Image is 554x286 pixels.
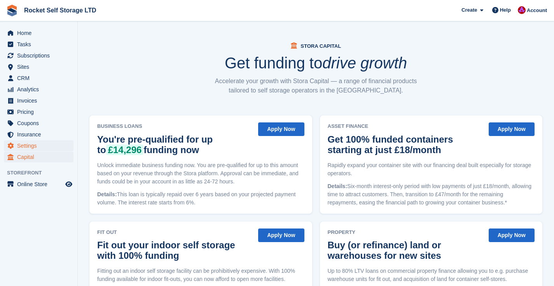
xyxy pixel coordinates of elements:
[4,28,73,38] a: menu
[489,122,535,136] button: Apply Now
[17,152,64,162] span: Capital
[97,267,304,283] p: Fitting out an indoor self storage facility can be prohibitively expensive. With 100% funding ava...
[17,73,64,84] span: CRM
[4,179,73,190] a: menu
[4,106,73,117] a: menu
[17,118,64,129] span: Coupons
[225,55,407,71] h1: Get funding to
[328,228,484,236] span: Property
[97,191,117,197] span: Details:
[518,6,526,14] img: Lee Tresadern
[328,240,480,261] h2: Buy (or refinance) land or warehouses for new sites
[17,140,64,151] span: Settings
[4,152,73,162] a: menu
[106,145,144,155] span: £14,296
[21,4,100,17] a: Rocket Self Storage LTD
[64,180,73,189] a: Preview store
[461,6,477,14] span: Create
[4,73,73,84] a: menu
[328,267,535,283] p: Up to 80% LTV loans on commercial property finance allowing you to e.g. purchase warehouse units ...
[4,129,73,140] a: menu
[4,95,73,106] a: menu
[6,5,18,16] img: stora-icon-8386f47178a22dfd0bd8f6a31ec36ba5ce8667c1dd55bd0f319d3a0aa187defe.svg
[328,161,535,178] p: Rapidly expand your container site with our financing deal built especially for storage operators.
[7,169,77,177] span: Storefront
[4,118,73,129] a: menu
[328,122,484,130] span: Asset Finance
[17,95,64,106] span: Invoices
[97,161,304,186] p: Unlock immediate business funding now. You are pre-qualified for up to this amount based on your ...
[17,106,64,117] span: Pricing
[258,122,304,136] button: Apply Now
[97,190,304,207] p: This loan is typically repaid over 6 years based on your projected payment volume. The interest r...
[4,39,73,50] a: menu
[301,43,341,49] span: Stora Capital
[489,228,535,242] button: Apply Now
[322,54,407,71] i: drive growth
[211,77,421,95] p: Accelerate your growth with Stora Capital — a range of financial products tailored to self storag...
[17,129,64,140] span: Insurance
[527,7,547,14] span: Account
[97,228,253,236] span: Fit Out
[4,140,73,151] a: menu
[328,134,480,155] h2: Get 100% funded containers starting at just £18/month
[328,183,348,189] span: Details:
[500,6,511,14] span: Help
[258,228,304,242] button: Apply Now
[97,134,250,155] h2: You're pre-qualified for up to funding now
[17,50,64,61] span: Subscriptions
[328,182,535,207] p: Six-month interest-only period with low payments of just £18/month, allowing time to attract cust...
[17,179,64,190] span: Online Store
[4,84,73,95] a: menu
[97,122,253,130] span: Business Loans
[97,240,250,261] h2: Fit out your indoor self storage with 100% funding
[17,39,64,50] span: Tasks
[17,61,64,72] span: Sites
[17,84,64,95] span: Analytics
[4,50,73,61] a: menu
[17,28,64,38] span: Home
[4,61,73,72] a: menu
